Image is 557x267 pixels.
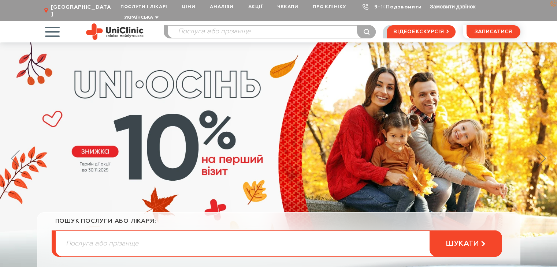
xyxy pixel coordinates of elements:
[122,15,159,20] button: Українська
[124,15,153,20] span: Українська
[168,26,376,38] input: Послуга або прізвище
[56,231,502,256] input: Послуга або прізвище
[446,239,479,248] span: шукати
[475,29,512,34] span: записатися
[374,4,390,10] a: 9-103
[386,4,422,10] a: Подзвонити
[393,26,444,38] span: відеоекскурсія
[430,4,475,10] button: Замовити дзвінок
[86,23,144,40] img: Uniclinic
[387,25,455,38] a: відеоекскурсія
[430,230,502,257] button: шукати
[51,4,113,17] span: [GEOGRAPHIC_DATA]
[55,218,502,230] div: пошук послуги або лікаря:
[467,25,520,38] button: записатися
